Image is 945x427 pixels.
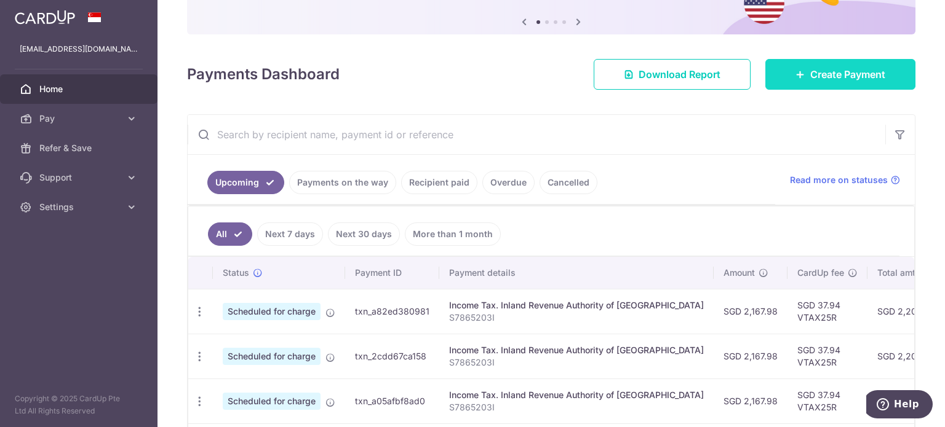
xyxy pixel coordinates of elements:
p: [EMAIL_ADDRESS][DOMAIN_NAME] [20,43,138,55]
span: Download Report [639,67,720,82]
a: Recipient paid [401,171,477,194]
span: Status [223,267,249,279]
a: Create Payment [765,59,915,90]
span: CardUp fee [797,267,844,279]
td: txn_a05afbf8ad0 [345,378,439,423]
td: txn_a82ed380981 [345,289,439,334]
td: SGD 2,167.98 [714,378,787,423]
a: Download Report [594,59,751,90]
td: SGD 37.94 VTAX25R [787,378,867,423]
a: Read more on statuses [790,174,900,186]
a: Next 30 days [328,222,400,246]
span: Scheduled for charge [223,303,321,320]
div: Income Tax. Inland Revenue Authority of [GEOGRAPHIC_DATA] [449,299,704,311]
span: Home [39,83,121,95]
a: All [208,222,252,246]
td: SGD 2,205.92 [867,289,945,334]
td: txn_2cdd67ca158 [345,334,439,378]
p: S7865203I [449,356,704,369]
span: Pay [39,112,121,125]
span: Total amt. [877,267,918,279]
a: Payments on the way [289,171,396,194]
p: S7865203I [449,311,704,324]
a: Overdue [482,171,535,194]
div: Income Tax. Inland Revenue Authority of [GEOGRAPHIC_DATA] [449,344,704,356]
p: S7865203I [449,401,704,413]
a: Upcoming [207,171,284,194]
td: SGD 37.94 VTAX25R [787,289,867,334]
span: Scheduled for charge [223,348,321,365]
a: Next 7 days [257,222,323,246]
td: SGD 2,167.98 [714,289,787,334]
input: Search by recipient name, payment id or reference [188,115,885,154]
td: SGD 2,167.98 [714,334,787,378]
h4: Payments Dashboard [187,63,340,85]
td: SGD 37.94 VTAX25R [787,334,867,378]
div: Income Tax. Inland Revenue Authority of [GEOGRAPHIC_DATA] [449,389,704,401]
a: More than 1 month [405,222,501,246]
img: CardUp [15,10,75,25]
th: Payment details [439,257,714,289]
td: SGD 2,205.92 [867,334,945,378]
span: Scheduled for charge [223,393,321,410]
span: Refer & Save [39,142,121,154]
span: Amount [724,267,755,279]
td: SGD 2,205.92 [867,378,945,423]
a: Cancelled [540,171,597,194]
span: Support [39,171,121,184]
span: Create Payment [810,67,885,82]
span: Settings [39,201,121,213]
th: Payment ID [345,257,439,289]
span: Read more on statuses [790,174,888,186]
iframe: Opens a widget where you can find more information [866,390,933,421]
